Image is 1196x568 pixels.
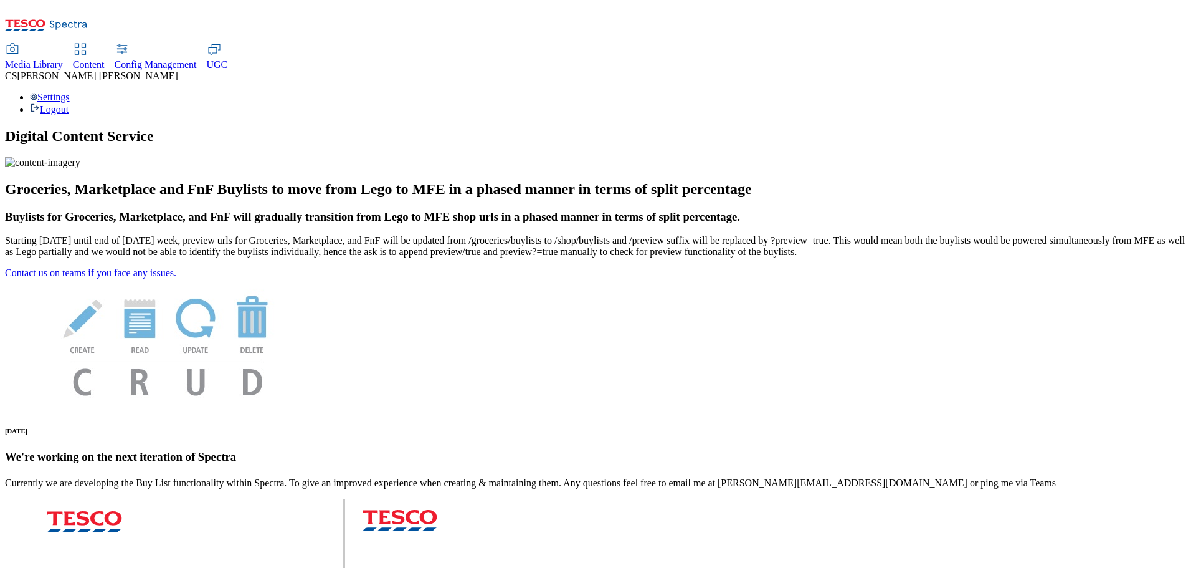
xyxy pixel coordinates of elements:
[17,70,178,81] span: [PERSON_NAME] [PERSON_NAME]
[5,59,63,70] span: Media Library
[5,450,1191,464] h3: We're working on the next iteration of Spectra
[5,279,329,409] img: News Image
[115,59,197,70] span: Config Management
[5,128,1191,145] h1: Digital Content Service
[207,59,228,70] span: UGC
[207,44,228,70] a: UGC
[30,92,70,102] a: Settings
[30,104,69,115] a: Logout
[5,427,1191,435] h6: [DATE]
[5,210,1191,224] h3: Buylists for Groceries, Marketplace, and FnF will gradually transition from Lego to MFE shop urls...
[73,44,105,70] a: Content
[5,157,80,168] img: content-imagery
[5,70,17,81] span: CS
[115,44,197,70] a: Config Management
[5,267,176,278] a: Contact us on teams if you face any issues.
[73,59,105,70] span: Content
[5,478,1191,489] p: Currently we are developing the Buy List functionality within Spectra. To give an improved experi...
[5,44,63,70] a: Media Library
[5,235,1191,258] p: Starting [DATE] until end of [DATE] week, preview urls for Groceries, Marketplace, and FnF will b...
[5,181,1191,198] h2: Groceries, Marketplace and FnF Buylists to move from Lego to MFE in a phased manner in terms of s...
